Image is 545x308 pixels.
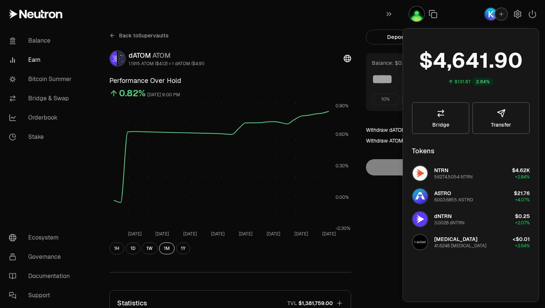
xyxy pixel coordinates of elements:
[366,126,406,134] div: Withdraw dATOM
[3,50,80,70] a: Earn
[407,185,534,207] button: ASTRO LogoASTRO6003.6855 ASTRO$21.76+4.07%
[128,231,142,237] tspan: [DATE]
[176,242,190,254] button: 1Y
[366,137,403,144] div: Withdraw ATOM
[129,61,204,67] div: 1.1915 ATOM ($4.12) = 1 dATOM ($4.91)
[513,236,530,242] span: <$0.01
[434,174,473,180] div: 56274.5054 NTRN
[434,213,452,220] span: dNTRN
[336,103,349,109] tspan: 0.90%
[515,174,530,180] span: +2.84%
[118,51,125,66] img: ATOM Logo
[109,76,351,86] h3: Performance Over Hold
[515,220,530,226] span: +2.07%
[409,6,425,22] button: q2
[155,231,169,237] tspan: [DATE]
[407,231,534,253] button: AUTISM Logo[MEDICAL_DATA]41.6248 [MEDICAL_DATA]<$0.01+2.64%
[413,166,427,181] img: NTRN Logo
[491,122,511,127] span: Transfer
[3,108,80,127] a: Orderbook
[515,243,530,249] span: +2.64%
[322,231,336,237] tspan: [DATE]
[239,231,252,237] tspan: [DATE]
[129,50,204,61] div: dATOM
[211,231,225,237] tspan: [DATE]
[434,190,451,197] span: ASTRO
[119,87,146,99] div: 0.82%
[434,243,486,249] div: 41.6248 [MEDICAL_DATA]
[287,299,297,307] p: TVL
[372,59,409,67] div: Balance: $0.00
[119,32,169,39] span: Back to Supervaults
[512,167,530,174] span: $4.62K
[412,146,435,156] div: Tokens
[515,213,530,220] span: $0.25
[413,189,427,204] img: ASTRO Logo
[3,286,80,305] a: Support
[3,267,80,286] a: Documentation
[147,91,180,99] div: [DATE] 9:00 PM
[3,228,80,247] a: Ecosystem
[515,197,530,203] span: +4.07%
[3,127,80,147] a: Stake
[336,225,350,231] tspan: -0.30%
[413,212,427,227] img: dNTRN Logo
[407,162,534,184] button: NTRN LogoNTRN56274.5054 NTRN$4.62K+2.84%
[366,30,429,44] button: Deposit
[3,31,80,50] a: Balance
[336,163,349,169] tspan: 0.30%
[455,79,470,85] div: $131.87
[412,102,469,134] a: Bridge
[434,167,448,174] span: NTRN
[109,242,124,254] button: 1H
[298,299,333,307] span: $1,381,759.00
[159,242,175,254] button: 1M
[485,8,497,20] img: Keplr
[110,51,117,66] img: dATOM Logo
[434,197,473,203] div: 6003.6855 ASTRO
[472,78,494,86] div: 2.84%
[514,190,530,197] span: $21.76
[434,220,465,226] div: 3.0028 dNTRN
[3,70,80,89] a: Bitcoin Summer
[484,7,508,21] button: Keplr
[3,247,80,267] a: Governance
[409,7,424,21] img: q2
[336,194,349,200] tspan: 0.00%
[407,208,534,230] button: dNTRN LogodNTRN3.0028 dNTRN$0.25+2.07%
[434,236,478,242] span: [MEDICAL_DATA]
[294,231,308,237] tspan: [DATE]
[126,242,140,254] button: 1D
[267,231,280,237] tspan: [DATE]
[472,102,530,134] button: Transfer
[152,51,171,60] span: ATOM
[142,242,158,254] button: 1W
[3,89,80,108] a: Bridge & Swap
[336,131,349,137] tspan: 0.60%
[183,231,197,237] tspan: [DATE]
[432,122,449,127] span: Bridge
[109,30,169,41] a: Back toSupervaults
[413,235,427,250] img: AUTISM Logo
